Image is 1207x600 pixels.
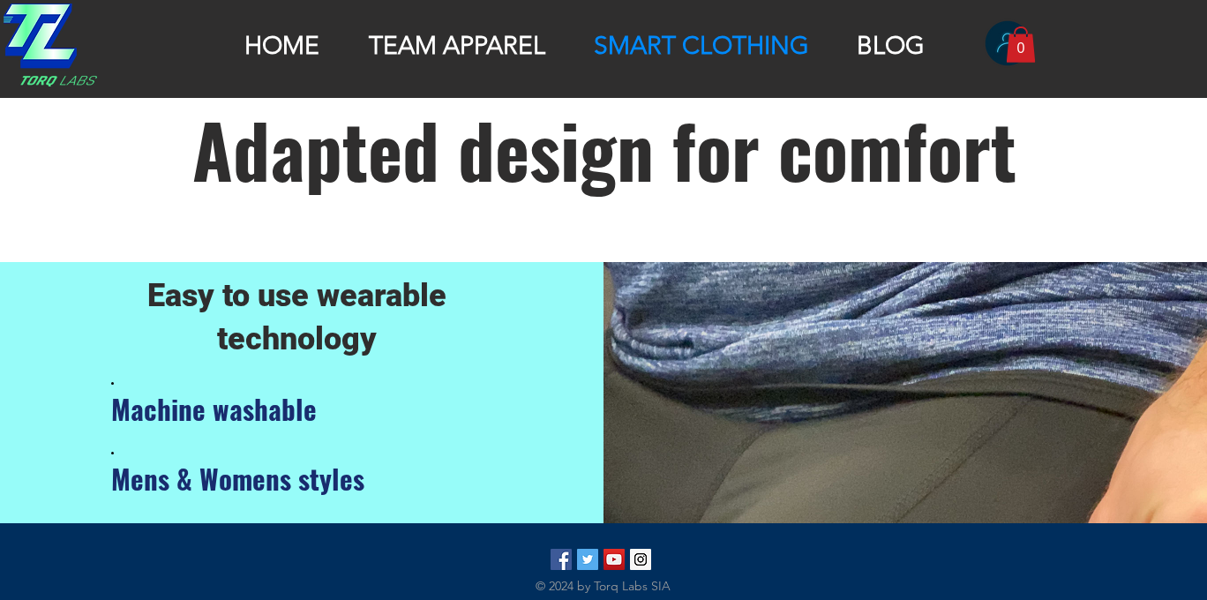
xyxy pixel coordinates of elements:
[551,549,651,570] ul: Social Bar
[848,31,933,61] p: BLOG
[603,549,625,570] img: YouTube Social Icon
[1017,40,1025,56] text: 0
[111,388,317,429] span: Machine washable
[551,549,572,570] img: Facebook Social Icon
[585,31,818,61] p: SMART CLOTHING
[147,277,446,357] span: Easy to use wearable technology
[630,549,651,570] img: Torq_Labs Instagram
[360,31,554,61] p: TEAM APPAREL
[344,28,569,58] a: TEAM APPAREL
[1006,26,1036,63] a: Cart with 0 items
[111,458,364,499] span: Mens & Womens styles
[833,28,948,58] a: BLOG
[577,549,598,570] img: Twitter Social Icon
[1124,517,1207,600] iframe: Wix Chat
[4,4,97,86] img: TRANSPARENT TORQ LOGO.png
[220,28,948,58] nav: Site
[536,578,671,594] span: © 2024 by Torq Labs SIA
[570,28,832,58] a: SMART CLOTHING
[192,94,1016,203] span: Adapted design for comfort
[220,28,343,58] a: HOME
[236,31,328,61] p: HOME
